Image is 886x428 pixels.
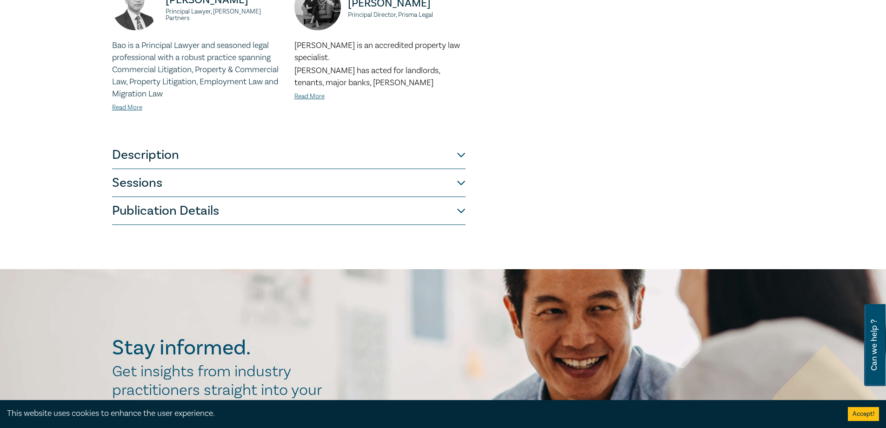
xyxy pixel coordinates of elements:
h2: Stay informed. [112,336,332,360]
div: This website uses cookies to enhance the user experience. [7,408,834,420]
button: Accept cookies [848,407,879,421]
small: Principal Director, Prisma Legal [348,12,466,18]
a: Read More [112,103,142,112]
h2: Get insights from industry practitioners straight into your inbox. [112,362,332,418]
button: Description [112,141,466,169]
small: Principal Lawyer, [PERSON_NAME] Partners [166,8,283,21]
button: Publication Details [112,197,466,225]
span: [PERSON_NAME] is an accredited property law specialist. [294,40,460,63]
button: Sessions [112,169,466,197]
a: Read More [294,92,325,101]
span: Can we help ? [870,310,879,380]
p: Bao is a Principal Lawyer and seasoned legal professional with a robust practice spanning Commerc... [112,40,283,100]
span: [PERSON_NAME] has acted for landlords, tenants, major banks, [PERSON_NAME] [294,65,440,88]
